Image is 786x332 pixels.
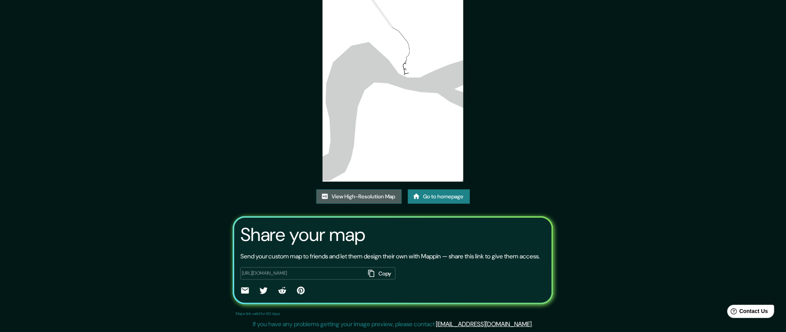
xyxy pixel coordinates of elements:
[240,252,540,261] p: Send your custom map to friends and let them design their own with Mappin — share this link to gi...
[236,311,281,317] p: Maps link valid for 60 days.
[717,302,777,323] iframe: Help widget launcher
[408,189,470,204] a: Go to homepage
[365,267,396,280] button: Copy
[316,189,402,204] a: View High-Resolution Map
[436,320,532,328] a: [EMAIL_ADDRESS][DOMAIN_NAME]
[253,320,533,329] p: If you have any problems getting your image preview, please contact .
[240,224,366,246] h3: Share your map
